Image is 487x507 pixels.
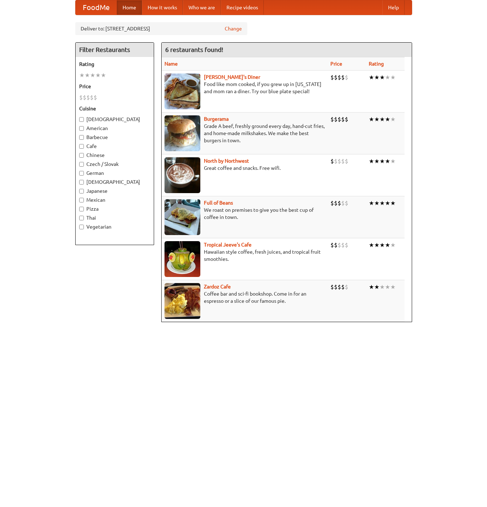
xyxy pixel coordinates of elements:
[385,73,390,81] li: ★
[225,25,242,32] a: Change
[79,169,150,177] label: German
[79,126,84,131] input: American
[164,164,325,172] p: Great coffee and snacks. Free wifi.
[76,0,117,15] a: FoodMe
[94,94,97,101] li: $
[385,241,390,249] li: ★
[142,0,183,15] a: How it works
[221,0,264,15] a: Recipe videos
[379,199,385,207] li: ★
[374,115,379,123] li: ★
[164,157,200,193] img: north.jpg
[79,162,84,167] input: Czech / Slovak
[101,71,106,79] li: ★
[334,283,338,291] li: $
[345,115,348,123] li: $
[338,241,341,249] li: $
[204,116,229,122] b: Burgerama
[379,283,385,291] li: ★
[341,73,345,81] li: $
[390,199,396,207] li: ★
[330,241,334,249] li: $
[79,187,150,195] label: Japanese
[204,158,249,164] a: North by Northwest
[164,241,200,277] img: jeeves.jpg
[79,223,150,230] label: Vegetarian
[79,178,150,186] label: [DEMOGRAPHIC_DATA]
[385,199,390,207] li: ★
[330,115,334,123] li: $
[374,157,379,165] li: ★
[164,123,325,144] p: Grade A beef, freshly ground every day, hand-cut fries, and home-made milkshakes. We make the bes...
[338,283,341,291] li: $
[79,116,150,123] label: [DEMOGRAPHIC_DATA]
[369,199,374,207] li: ★
[164,283,200,319] img: zardoz.jpg
[338,157,341,165] li: $
[204,284,231,290] a: Zardoz Cafe
[369,157,374,165] li: ★
[334,115,338,123] li: $
[338,199,341,207] li: $
[338,73,341,81] li: $
[374,199,379,207] li: ★
[79,94,83,101] li: $
[90,94,94,101] li: $
[345,199,348,207] li: $
[183,0,221,15] a: Who we are
[330,157,334,165] li: $
[79,83,150,90] h5: Price
[85,71,90,79] li: ★
[330,73,334,81] li: $
[79,61,150,68] h5: Rating
[79,143,150,150] label: Cafe
[79,153,84,158] input: Chinese
[341,199,345,207] li: $
[76,43,154,57] h4: Filter Restaurants
[79,189,84,193] input: Japanese
[79,134,150,141] label: Barbecue
[79,216,84,220] input: Thai
[164,248,325,263] p: Hawaiian style coffee, fresh juices, and tropical fruit smoothies.
[164,115,200,151] img: burgerama.jpg
[369,73,374,81] li: ★
[79,198,84,202] input: Mexican
[330,61,342,67] a: Price
[379,241,385,249] li: ★
[341,115,345,123] li: $
[374,241,379,249] li: ★
[369,241,374,249] li: ★
[382,0,405,15] a: Help
[95,71,101,79] li: ★
[86,94,90,101] li: $
[369,283,374,291] li: ★
[117,0,142,15] a: Home
[334,241,338,249] li: $
[374,283,379,291] li: ★
[204,242,252,248] a: Tropical Jeeve's Cafe
[369,61,384,67] a: Rating
[79,205,150,212] label: Pizza
[385,157,390,165] li: ★
[379,157,385,165] li: ★
[379,115,385,123] li: ★
[164,290,325,305] p: Coffee bar and sci-fi bookshop. Come in for an espresso or a slice of our famous pie.
[79,196,150,204] label: Mexican
[379,73,385,81] li: ★
[330,283,334,291] li: $
[79,125,150,132] label: American
[79,225,84,229] input: Vegetarian
[164,206,325,221] p: We roast on premises to give you the best cup of coffee in town.
[90,71,95,79] li: ★
[338,115,341,123] li: $
[75,22,247,35] div: Deliver to: [STREET_ADDRESS]
[79,105,150,112] h5: Cuisine
[341,241,345,249] li: $
[390,73,396,81] li: ★
[79,161,150,168] label: Czech / Slovak
[165,46,223,53] ng-pluralize: 6 restaurants found!
[341,283,345,291] li: $
[204,74,260,80] a: [PERSON_NAME]'s Diner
